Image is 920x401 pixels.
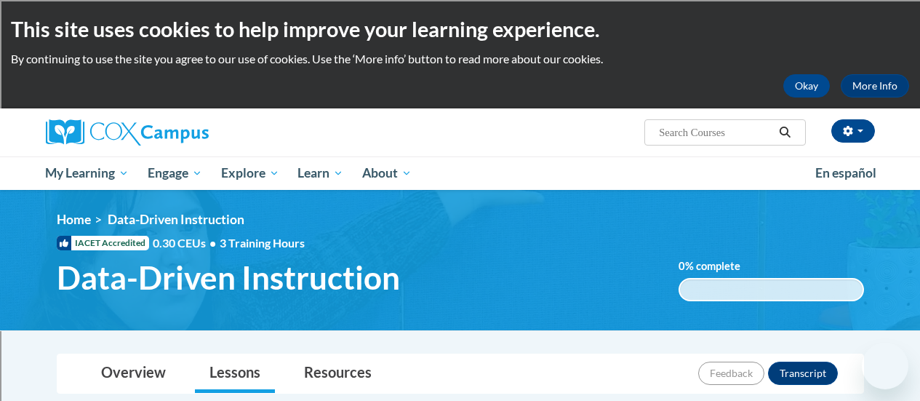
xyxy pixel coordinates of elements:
[45,164,129,182] span: My Learning
[57,258,400,297] span: Data-Driven Instruction
[57,236,149,250] span: IACET Accredited
[46,119,209,146] img: Cox Campus
[774,124,796,141] button: Search
[220,236,305,250] span: 3 Training Hours
[221,164,279,182] span: Explore
[36,156,139,190] a: My Learning
[138,156,212,190] a: Engage
[297,164,343,182] span: Learn
[57,212,91,227] a: Home
[806,158,886,188] a: En español
[212,156,289,190] a: Explore
[679,258,762,274] label: % complete
[153,235,220,251] span: 0.30 CEUs
[362,164,412,182] span: About
[831,119,875,143] button: Account Settings
[353,156,421,190] a: About
[657,124,774,141] input: Search Courses
[108,212,244,227] span: Data-Driven Instruction
[815,165,876,180] span: En español
[148,164,202,182] span: Engage
[288,156,353,190] a: Learn
[46,119,308,146] a: Cox Campus
[35,156,886,190] div: Main menu
[862,343,908,389] iframe: Button to launch messaging window
[679,260,685,272] span: 0
[209,236,216,250] span: •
